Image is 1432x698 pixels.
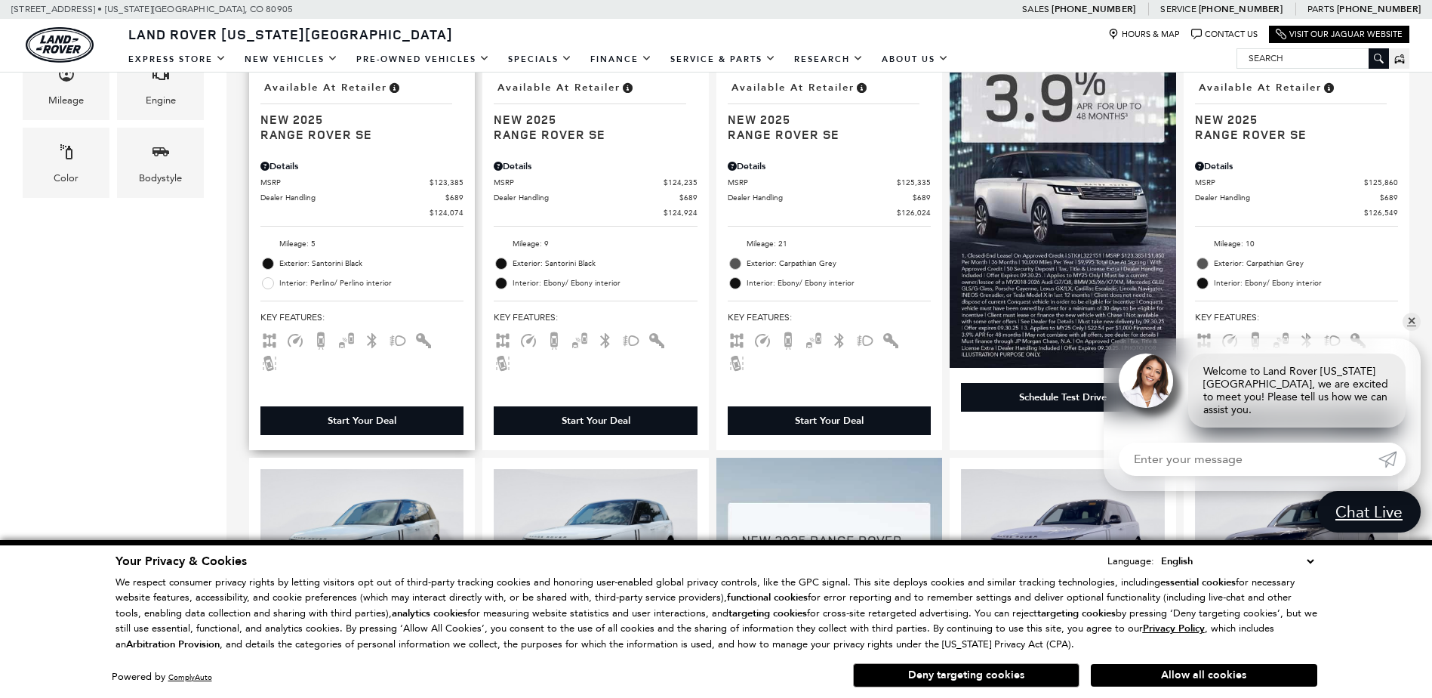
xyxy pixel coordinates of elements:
nav: Main Navigation [119,46,958,73]
strong: Arbitration Provision [126,638,220,651]
span: Interior: Perlino/ Perlino interior [279,276,463,291]
div: Powered by [112,672,212,682]
span: $124,074 [430,207,463,218]
span: Vehicle is in stock and ready for immediate delivery. Due to demand, availability is subject to c... [1322,79,1335,96]
div: BodystyleBodystyle [117,128,204,198]
span: MSRP [728,177,897,188]
span: Bodystyle [152,139,170,170]
span: Backup Camera [1246,334,1264,344]
span: Engine [152,61,170,92]
span: $124,235 [664,177,698,188]
span: $689 [913,192,931,203]
span: Dealer Handling [1195,192,1380,203]
span: Interior: Ebony/ Ebony interior [513,276,697,291]
a: New Vehicles [236,46,347,73]
span: MSRP [1195,177,1364,188]
span: Backup Camera [779,334,797,344]
span: Bluetooth [1298,334,1316,344]
li: Mileage: 21 [728,234,931,254]
span: $689 [445,192,463,203]
div: Schedule Test Drive [961,383,1164,412]
span: Bluetooth [596,334,614,344]
div: Pricing Details - Range Rover SE [260,159,463,173]
span: Land Rover [US_STATE][GEOGRAPHIC_DATA] [128,25,453,43]
span: Range Rover SE [1195,127,1387,142]
a: Service & Parts [661,46,785,73]
img: Land Rover [26,27,94,63]
span: Backup Camera [312,334,330,344]
div: Start Your Deal [728,406,931,435]
span: Vehicle is in stock and ready for immediate delivery. Due to demand, availability is subject to c... [387,79,401,96]
a: MSRP $124,235 [494,177,697,188]
span: Parts [1307,4,1335,14]
a: Privacy Policy [1143,622,1205,634]
span: AWD [494,334,512,344]
a: land-rover [26,27,94,63]
div: Start Your Deal [494,406,697,435]
a: [PHONE_NUMBER] [1199,3,1283,15]
span: Bluetooth [830,334,848,344]
a: Available at RetailerNew 2025Range Rover SE [260,77,463,142]
img: 2025 LAND ROVER Range Rover SE [494,469,697,622]
span: Keyless Entry [882,334,900,344]
div: Pricing Details - Range Rover SE [494,159,697,173]
span: Fog Lights [622,334,640,344]
span: Blind Spot Monitor [805,334,823,344]
span: Available at Retailer [264,79,387,96]
div: ColorColor [23,128,109,198]
span: Mileage [57,61,75,92]
span: MSRP [494,177,663,188]
span: Dealer Handling [728,192,913,203]
div: Mileage [48,92,84,109]
img: 2025 LAND ROVER Range Rover SE PHEV [961,469,1164,622]
a: Research [785,46,873,73]
a: Dealer Handling $689 [260,192,463,203]
span: Key Features : [494,309,697,326]
span: Range Rover SE [728,127,919,142]
div: EngineEngine [117,50,204,120]
a: Visit Our Jaguar Website [1276,29,1403,40]
div: Start Your Deal [328,414,396,428]
div: Welcome to Land Rover [US_STATE][GEOGRAPHIC_DATA], we are excited to meet you! Please tell us how... [1188,354,1406,428]
a: Contact Us [1191,29,1258,40]
span: Your Privacy & Cookies [115,553,247,570]
input: Search [1237,49,1388,67]
a: Specials [499,46,581,73]
span: New 2025 [1195,112,1387,127]
div: Schedule Test Drive [1019,391,1107,404]
span: Key Features : [728,309,931,326]
a: Dealer Handling $689 [728,192,931,203]
span: Keyless Entry [1349,334,1367,344]
span: Blind Spot Monitor [337,334,356,344]
li: Mileage: 10 [1195,234,1398,254]
div: Pricing Details - Range Rover SE [728,159,931,173]
a: $124,924 [494,207,697,218]
span: Exterior: Santorini Black [513,256,697,271]
span: Lane Warning [728,357,746,367]
span: Key Features : [1195,309,1398,326]
span: Key Features : [260,309,463,326]
span: Sales [1022,4,1049,14]
a: Available at RetailerNew 2025Range Rover SE [1195,77,1398,142]
div: Color [54,170,79,187]
span: Lane Warning [494,357,512,367]
span: Exterior: Santorini Black [279,256,463,271]
span: $689 [1380,192,1398,203]
span: Interior: Ebony/ Ebony interior [747,276,931,291]
a: Submit [1378,443,1406,476]
span: Adaptive Cruise Control [519,334,537,344]
select: Language Select [1157,553,1317,570]
span: Range Rover SE [260,127,452,142]
span: Chat Live [1328,502,1410,522]
span: MSRP [260,177,430,188]
span: Adaptive Cruise Control [1221,334,1239,344]
strong: targeting cookies [728,607,807,620]
a: [PHONE_NUMBER] [1052,3,1135,15]
span: Service [1160,4,1196,14]
a: Available at RetailerNew 2025Range Rover SE [728,77,931,142]
span: Color [57,139,75,170]
span: Keyless Entry [414,334,433,344]
u: Privacy Policy [1143,622,1205,635]
a: [STREET_ADDRESS] • [US_STATE][GEOGRAPHIC_DATA], CO 80905 [11,4,293,14]
a: $124,074 [260,207,463,218]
